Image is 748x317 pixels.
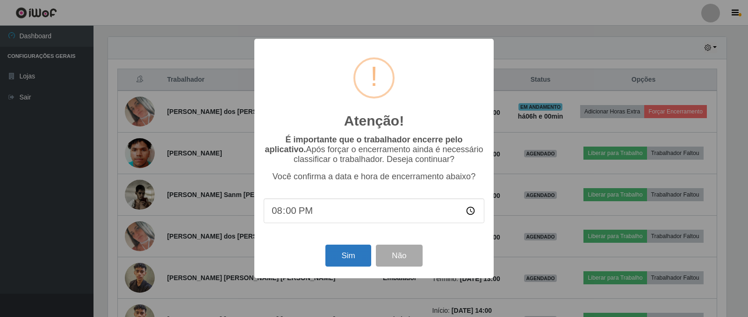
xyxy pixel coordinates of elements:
[264,172,484,182] p: Você confirma a data e hora de encerramento abaixo?
[376,245,422,267] button: Não
[265,135,462,154] b: É importante que o trabalhador encerre pelo aplicativo.
[264,135,484,164] p: Após forçar o encerramento ainda é necessário classificar o trabalhador. Deseja continuar?
[344,113,404,129] h2: Atenção!
[325,245,371,267] button: Sim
